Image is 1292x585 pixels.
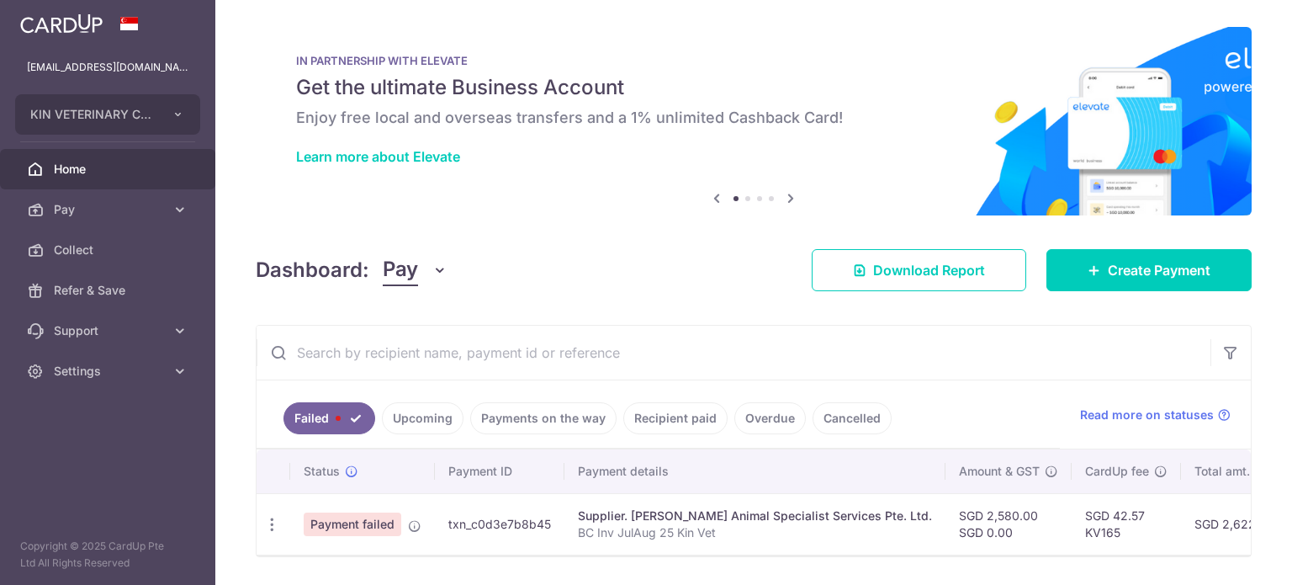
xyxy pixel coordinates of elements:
[734,402,806,434] a: Overdue
[304,463,340,480] span: Status
[256,255,369,285] h4: Dashboard:
[1108,260,1210,280] span: Create Payment
[1046,249,1252,291] a: Create Payment
[1194,463,1250,480] span: Total amt.
[256,27,1252,215] img: Renovation banner
[296,108,1211,128] h6: Enjoy free local and overseas transfers and a 1% unlimited Cashback Card!
[578,508,932,524] div: Supplier. [PERSON_NAME] Animal Specialist Services Pte. Ltd.
[383,254,418,286] span: Pay
[1181,493,1286,555] td: SGD 2,622.57
[945,493,1072,555] td: SGD 2,580.00 SGD 0.00
[296,74,1211,101] h5: Get the ultimate Business Account
[1080,407,1214,423] span: Read more on statuses
[54,161,165,178] span: Home
[296,54,1211,67] p: IN PARTNERSHIP WITH ELEVATE
[623,402,728,434] a: Recipient paid
[54,201,165,218] span: Pay
[15,94,200,135] button: KIN VETERINARY CLINIC PTE. LTD.
[257,326,1210,380] input: Search by recipient name, payment id or reference
[27,59,188,76] p: [EMAIL_ADDRESS][DOMAIN_NAME]
[564,449,945,493] th: Payment details
[304,513,401,536] span: Payment failed
[470,402,617,434] a: Payments on the way
[54,322,165,339] span: Support
[812,249,1026,291] a: Download Report
[959,463,1040,480] span: Amount & GST
[54,282,165,299] span: Refer & Save
[54,363,165,380] span: Settings
[382,402,463,434] a: Upcoming
[283,402,375,434] a: Failed
[813,402,892,434] a: Cancelled
[296,148,460,165] a: Learn more about Elevate
[578,524,932,541] p: BC Inv JulAug 25 Kin Vet
[1080,407,1231,423] a: Read more on statuses
[20,13,103,34] img: CardUp
[873,260,985,280] span: Download Report
[30,106,155,123] span: KIN VETERINARY CLINIC PTE. LTD.
[54,242,165,258] span: Collect
[383,254,447,286] button: Pay
[1085,463,1149,480] span: CardUp fee
[435,493,564,555] td: txn_c0d3e7b8b45
[435,449,564,493] th: Payment ID
[1072,493,1181,555] td: SGD 42.57 KV165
